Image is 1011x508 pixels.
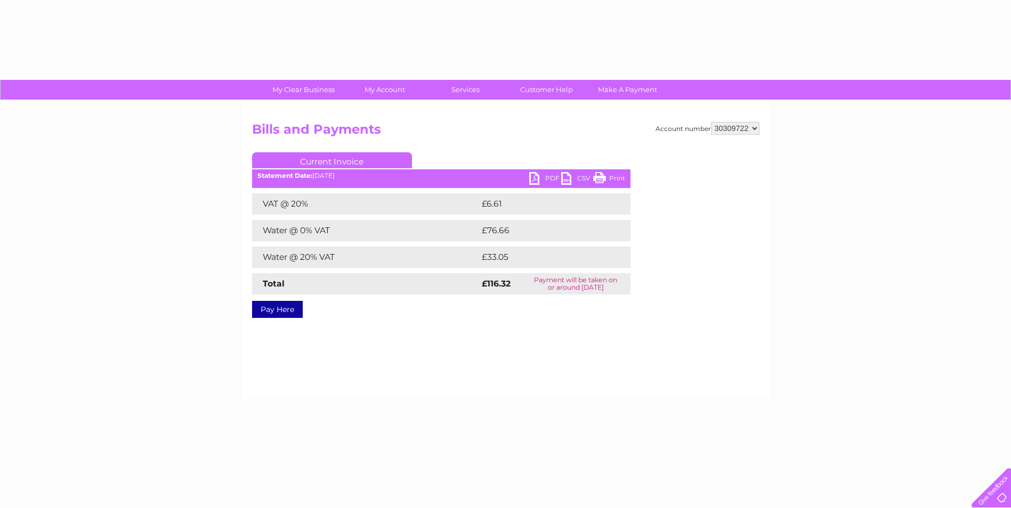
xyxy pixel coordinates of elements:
[252,172,630,179] div: [DATE]
[257,171,312,179] b: Statement Date:
[479,247,609,268] td: £33.05
[584,80,672,100] a: Make A Payment
[561,172,593,187] a: CSV
[252,152,412,168] a: Current Invoice
[529,172,561,187] a: PDF
[263,278,285,289] strong: Total
[656,122,759,135] div: Account number
[503,80,591,100] a: Customer Help
[252,301,303,318] a: Pay Here
[252,122,759,142] h2: Bills and Payments
[252,220,479,241] td: Water @ 0% VAT
[422,80,509,100] a: Services
[521,273,630,294] td: Payment will be taken on or around [DATE]
[482,278,511,289] strong: £116.32
[593,172,625,187] a: Print
[479,220,610,241] td: £76.66
[252,247,479,268] td: Water @ 20% VAT
[260,80,347,100] a: My Clear Business
[479,193,604,215] td: £6.61
[341,80,428,100] a: My Account
[252,193,479,215] td: VAT @ 20%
